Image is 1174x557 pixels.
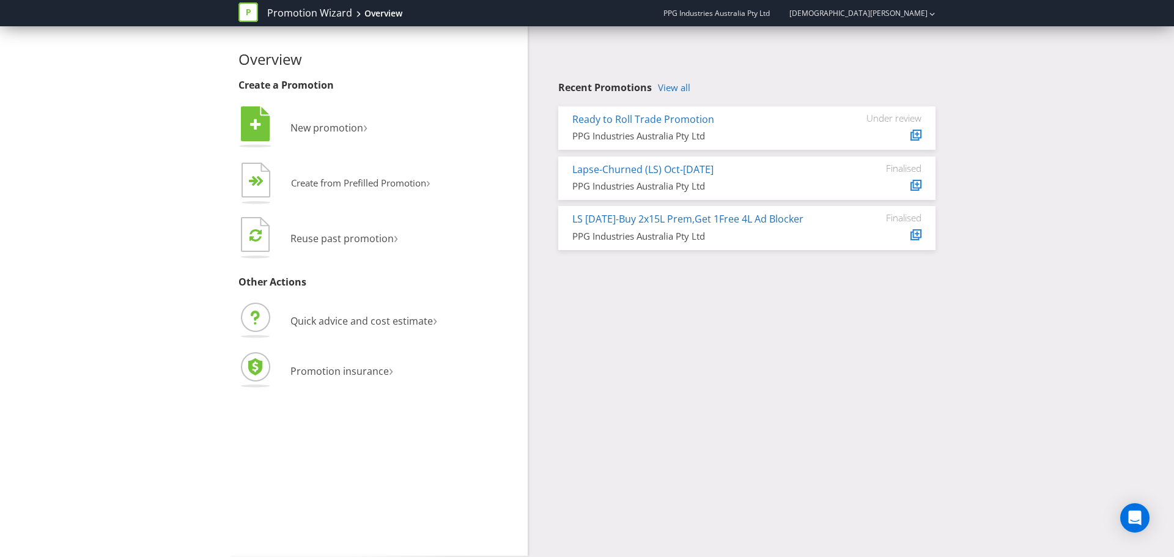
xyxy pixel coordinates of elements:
[256,175,264,187] tspan: 
[290,314,433,328] span: Quick advice and cost estimate
[238,314,437,328] a: Quick advice and cost estimate›
[238,80,519,91] h3: Create a Promotion
[363,116,367,136] span: ›
[238,51,519,67] h2: Overview
[250,118,261,131] tspan: 
[389,360,393,380] span: ›
[848,212,921,223] div: Finalised
[558,81,652,94] span: Recent Promotions
[572,212,803,226] a: LS [DATE]-Buy 2x15L Prem,Get 1Free 4L Ad Blocker
[658,83,690,93] a: View all
[572,113,714,126] a: Ready to Roll Trade Promotion
[433,309,437,330] span: ›
[249,228,262,242] tspan: 
[238,364,393,378] a: Promotion insurance›
[848,163,921,174] div: Finalised
[426,172,430,191] span: ›
[848,113,921,124] div: Under review
[290,121,363,135] span: New promotion
[291,177,426,189] span: Create from Prefilled Promotion
[572,130,830,142] div: PPG Industries Australia Pty Ltd
[572,180,830,193] div: PPG Industries Australia Pty Ltd
[238,160,431,208] button: Create from Prefilled Promotion›
[572,163,714,176] a: Lapse-Churned (LS) Oct-[DATE]
[364,7,402,20] div: Overview
[572,230,830,243] div: PPG Industries Australia Pty Ltd
[290,364,389,378] span: Promotion insurance
[290,232,394,245] span: Reuse past promotion
[1120,503,1150,533] div: Open Intercom Messenger
[267,6,352,20] a: Promotion Wizard
[394,227,398,247] span: ›
[238,277,519,288] h3: Other Actions
[663,8,770,18] span: PPG Industries Australia Pty Ltd
[777,8,928,18] a: [DEMOGRAPHIC_DATA][PERSON_NAME]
